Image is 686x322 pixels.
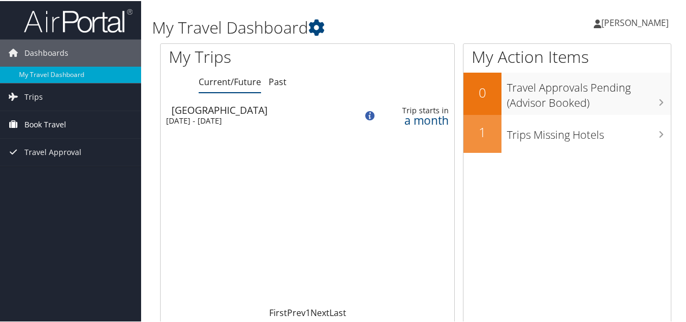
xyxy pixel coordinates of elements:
a: [PERSON_NAME] [594,5,679,38]
span: [PERSON_NAME] [601,16,669,28]
a: 1Trips Missing Hotels [463,114,671,152]
span: Dashboards [24,38,68,66]
h1: My Action Items [463,44,671,67]
a: Past [269,75,287,87]
span: Book Travel [24,110,66,137]
img: alert-flat-solid-info.png [365,110,374,119]
a: First [269,306,287,318]
div: Trip starts in [385,105,449,114]
h3: Trips Missing Hotels [507,121,671,141]
div: [GEOGRAPHIC_DATA] [171,104,346,114]
img: airportal-logo.png [24,7,132,33]
a: Prev [287,306,306,318]
a: Last [329,306,346,318]
h2: 1 [463,122,501,140]
h2: 0 [463,82,501,101]
div: [DATE] - [DATE] [166,115,340,125]
h3: Travel Approvals Pending (Advisor Booked) [507,74,671,110]
a: 1 [306,306,310,318]
a: Next [310,306,329,318]
a: 0Travel Approvals Pending (Advisor Booked) [463,72,671,113]
span: Trips [24,82,43,110]
h1: My Travel Dashboard [152,15,504,38]
span: Travel Approval [24,138,81,165]
h1: My Trips [169,44,324,67]
div: a month [385,114,449,124]
a: Current/Future [199,75,261,87]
